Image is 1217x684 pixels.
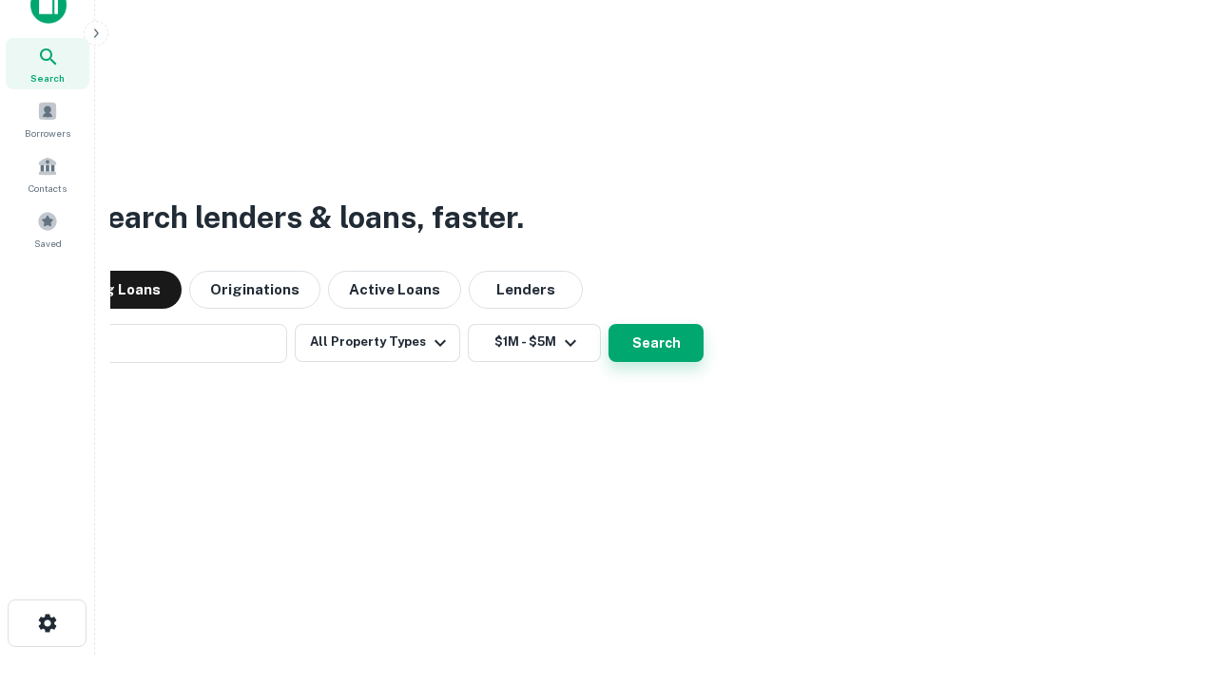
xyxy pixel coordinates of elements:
[6,93,89,144] a: Borrowers
[6,38,89,89] a: Search
[1122,532,1217,623] iframe: Chat Widget
[87,195,524,240] h3: Search lenders & loans, faster.
[25,125,70,141] span: Borrowers
[6,203,89,255] a: Saved
[6,148,89,199] a: Contacts
[295,324,460,362] button: All Property Types
[34,236,62,251] span: Saved
[30,70,65,85] span: Search
[468,324,601,362] button: $1M - $5M
[608,324,704,362] button: Search
[469,271,583,309] button: Lenders
[29,180,67,196] span: Contacts
[189,271,320,309] button: Originations
[328,271,461,309] button: Active Loans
